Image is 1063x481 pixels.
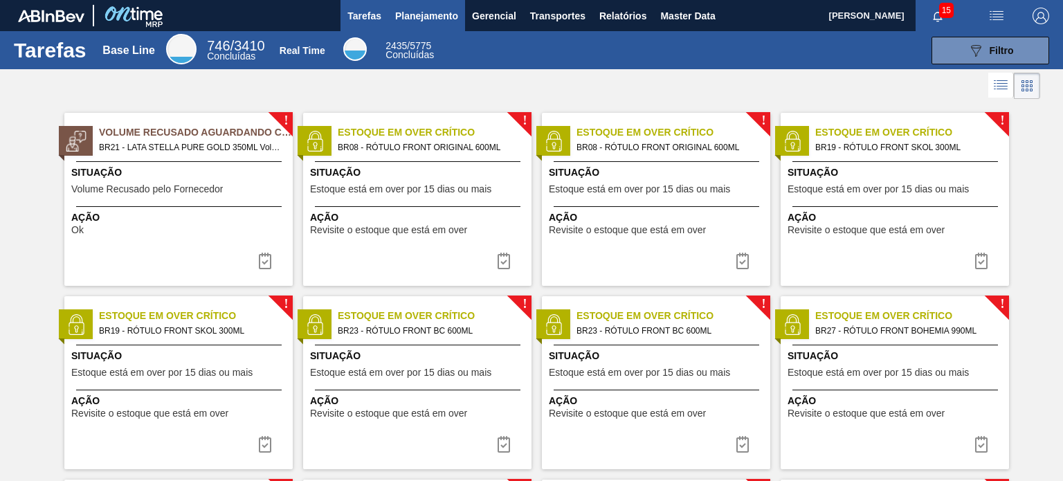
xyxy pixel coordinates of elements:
img: icon-task complete [496,253,512,269]
img: status [305,314,325,335]
button: icon-task complete [965,430,998,458]
span: Concluídas [207,51,255,62]
img: userActions [988,8,1005,24]
span: Estoque está em over por 15 dias ou mais [549,184,730,194]
span: Volume Recusado Aguardando Ciência [99,125,293,140]
div: Completar tarefa: 29884258 [726,430,759,458]
div: Completar tarefa: 29884259 [965,430,998,458]
span: Ação [788,394,1006,408]
div: Completar tarefa: 29884258 [487,430,520,458]
span: 2435 [385,40,407,51]
span: Concluídas [385,49,434,60]
h1: Tarefas [14,42,87,58]
span: Revisite o estoque que está em over [549,225,706,235]
span: Situação [788,349,1006,363]
span: Ok [71,225,84,235]
button: icon-task complete [487,247,520,275]
span: ! [761,299,765,309]
span: ! [1000,116,1004,126]
button: icon-task complete [487,430,520,458]
button: Filtro [932,37,1049,64]
span: Situação [71,165,289,180]
div: Base Line [166,34,197,64]
span: ! [284,116,288,126]
button: icon-task-complete [248,247,282,275]
span: Transportes [530,8,585,24]
span: ! [761,116,765,126]
button: icon-task complete [965,247,998,275]
img: status [782,314,803,335]
span: Revisite o estoque que está em over [310,225,467,235]
img: status [782,131,803,152]
div: Real Time [385,42,434,60]
div: Completar tarefa: 29884257 [965,247,998,275]
img: status [66,131,87,152]
img: icon-task complete [496,436,512,453]
span: Filtro [990,45,1014,56]
span: Estoque em Over Crítico [99,309,293,323]
div: Real Time [343,37,367,61]
span: Ação [549,394,767,408]
img: icon-task complete [973,253,990,269]
span: ! [523,116,527,126]
span: Tarefas [347,8,381,24]
div: Real Time [280,45,325,56]
button: icon-task complete [726,430,759,458]
span: Ação [310,394,528,408]
span: Revisite o estoque que está em over [310,408,467,419]
div: Completar tarefa: 29883979 [248,247,282,275]
span: Planejamento [395,8,458,24]
img: status [543,131,564,152]
span: Relatórios [599,8,646,24]
button: icon-task complete [726,247,759,275]
span: Estoque em Over Crítico [815,125,1009,140]
span: 15 [939,3,954,18]
span: Estoque está em over por 15 dias ou mais [788,184,969,194]
img: Logout [1033,8,1049,24]
span: BR08 - RÓTULO FRONT ORIGINAL 600ML [576,140,759,155]
img: icon-task-complete [257,253,273,269]
span: Situação [549,165,767,180]
img: icon-task complete [734,253,751,269]
div: Visão em Cards [1014,73,1040,99]
span: Estoque está em over por 15 dias ou mais [310,184,491,194]
span: Ação [71,210,289,225]
span: BR23 - RÓTULO FRONT BC 600ML [338,323,520,338]
span: Estoque está em over por 15 dias ou mais [549,367,730,378]
span: BR21 - LATA STELLA PURE GOLD 350ML Volume - 618837 [99,140,282,155]
span: Situação [549,349,767,363]
span: ! [1000,299,1004,309]
span: Gerencial [472,8,516,24]
span: BR19 - RÓTULO FRONT SKOL 300ML [99,323,282,338]
div: Visão em Lista [988,73,1014,99]
span: Estoque está em over por 15 dias ou mais [310,367,491,378]
div: Base Line [207,40,264,61]
span: Revisite o estoque que está em over [71,408,228,419]
span: Estoque em Over Crítico [338,309,531,323]
span: Revisite o estoque que está em over [788,408,945,419]
div: Completar tarefa: 29884257 [248,430,282,458]
div: Base Line [102,44,155,57]
span: Revisite o estoque que está em over [788,225,945,235]
span: Ação [310,210,528,225]
span: ! [523,299,527,309]
span: BR23 - RÓTULO FRONT BC 600ML [576,323,759,338]
span: 746 [207,38,230,53]
span: ! [284,299,288,309]
span: Estoque em Over Crítico [576,125,770,140]
div: Completar tarefa: 29884256 [487,247,520,275]
span: Ação [71,394,289,408]
img: icon-task complete [973,436,990,453]
span: BR08 - RÓTULO FRONT ORIGINAL 600ML [338,140,520,155]
button: Notificações [916,6,960,26]
span: Situação [788,165,1006,180]
img: icon-task complete [257,436,273,453]
span: Situação [310,165,528,180]
span: Situação [310,349,528,363]
span: Ação [549,210,767,225]
span: Estoque em Over Crítico [815,309,1009,323]
span: Master Data [660,8,715,24]
span: Situação [71,349,289,363]
div: Completar tarefa: 29884256 [726,247,759,275]
span: / 5775 [385,40,431,51]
